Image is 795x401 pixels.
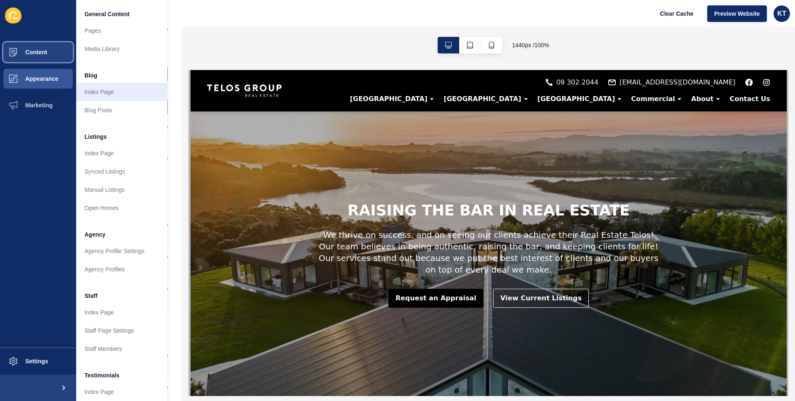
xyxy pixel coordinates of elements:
[84,133,107,141] span: Listings
[159,25,237,33] span: [GEOGRAPHIC_DATA]
[76,303,167,321] a: Index Page
[501,25,523,33] span: About
[707,5,767,22] button: Preview Website
[429,7,545,17] span: [EMAIL_ADDRESS][DOMAIN_NAME]
[253,25,330,33] span: [GEOGRAPHIC_DATA]
[777,10,786,18] span: KT
[76,83,167,101] a: Index Page
[436,25,496,33] div: Commercial
[76,321,167,340] a: Staff Page Settings
[418,9,545,16] a: [EMAIL_ADDRESS][DOMAIN_NAME]
[303,219,398,238] a: View Current Listings
[660,10,694,18] span: Clear Cache
[76,383,167,401] a: Index Page
[84,371,120,379] span: Testimonials
[17,14,91,27] img: logo
[347,25,424,33] span: [GEOGRAPHIC_DATA]
[76,181,167,199] a: Manual Listings
[84,71,97,80] span: Blog
[76,22,167,40] a: Pages
[572,9,580,16] a: instagram
[76,101,167,119] a: Blog Posts
[84,292,97,300] span: Staff
[355,9,408,16] a: 09 302 2044
[441,25,484,33] span: Commercial
[512,41,549,49] span: 1440 px / 100 %
[653,5,701,22] button: Clear Cache
[76,242,167,260] a: Agency Profile Settings
[76,340,167,358] a: Staff Members
[76,162,167,181] a: Synced Listings
[366,7,408,17] span: 09 302 2044
[17,2,91,39] a: logo
[342,25,436,33] div: [GEOGRAPHIC_DATA]
[534,25,580,33] a: Contact Us
[76,199,167,217] a: Open Homes
[157,131,439,149] h1: RAISING THE BAR IN REAL ESTATE
[76,144,167,162] a: Index Page
[84,230,106,239] span: Agency
[555,9,562,16] a: facebook
[154,25,248,33] div: [GEOGRAPHIC_DATA]
[84,10,130,18] span: General Content
[248,25,342,33] div: [GEOGRAPHIC_DATA]
[496,25,534,33] div: About
[76,40,167,58] a: Media Library
[198,219,293,238] a: Request an Appraisal
[714,10,760,18] span: Preview Website
[76,260,167,278] a: Agency Profiles
[125,159,471,205] h2: We thrive on success, and on seeing our clients achieve their Real Estate Telos! Our team believe...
